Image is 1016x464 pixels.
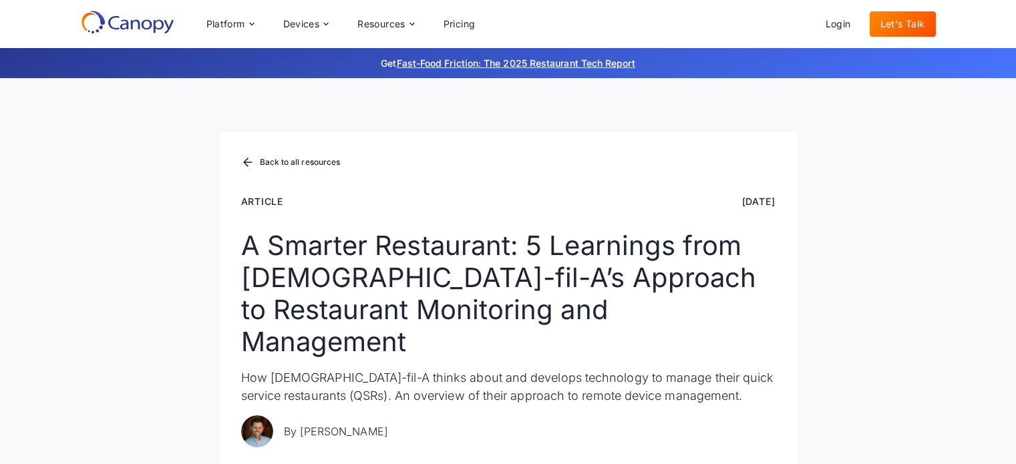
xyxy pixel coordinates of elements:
[241,154,341,172] a: Back to all resources
[433,11,486,37] a: Pricing
[397,57,635,69] a: Fast-Food Friction: The 2025 Restaurant Tech Report
[181,56,836,70] p: Get
[206,19,245,29] div: Platform
[196,11,265,37] div: Platform
[284,423,388,439] p: By [PERSON_NAME]
[742,194,776,208] div: [DATE]
[241,194,284,208] div: Article
[283,19,320,29] div: Devices
[241,369,776,405] p: How [DEMOGRAPHIC_DATA]-fil-A thinks about and develops technology to manage their quick service r...
[241,230,776,358] h1: A Smarter Restaurant: 5 Learnings from [DEMOGRAPHIC_DATA]-fil-A’s Approach to Restaurant Monitori...
[347,11,424,37] div: Resources
[273,11,339,37] div: Devices
[870,11,936,37] a: Let's Talk
[260,158,341,166] div: Back to all resources
[357,19,405,29] div: Resources
[815,11,862,37] a: Login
